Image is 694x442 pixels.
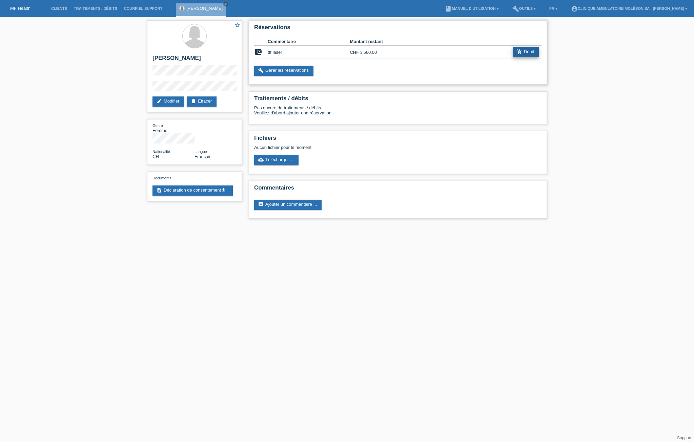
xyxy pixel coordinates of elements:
[195,154,211,159] span: Français
[677,436,691,440] a: Support
[258,202,264,207] i: comment
[254,145,461,150] div: Aucun fichier pour le moment
[10,6,30,11] a: MF Health
[258,68,264,73] i: build
[254,184,542,195] h2: Commentaires
[258,157,264,162] i: cloud_upload
[442,6,502,10] a: bookManuel d’utilisation ▾
[221,187,226,193] i: get_app
[234,22,240,29] a: star_border
[254,200,322,210] a: commentAjouter un commentaire ...
[513,47,539,57] a: add_shopping_cartDébit
[234,22,240,28] i: star_border
[517,49,522,54] i: add_shopping_cart
[254,48,262,56] i: account_balance_wallet
[224,2,227,6] i: close
[191,98,196,104] i: delete
[152,96,184,107] a: editModifier
[254,135,542,145] h2: Fichiers
[157,187,162,193] i: description
[254,155,299,165] a: cloud_uploadTélécharger ...
[512,5,519,12] i: build
[121,6,166,10] a: Courriel Support
[546,6,561,10] a: FR ▾
[350,38,391,46] th: Montant restant
[350,46,391,59] td: CHF 3'560.00
[152,123,195,133] div: Femme
[152,124,163,128] span: Genre
[568,6,691,10] a: account_circleClinique ambulatoire Moléson SA - [PERSON_NAME] ▾
[254,66,313,76] a: buildGérer les réservations
[152,185,233,196] a: descriptionDéclaration de consentementget_app
[445,5,452,12] i: book
[152,150,170,154] span: Nationalité
[152,176,171,180] span: Documents
[152,55,237,65] h2: [PERSON_NAME]
[187,96,217,107] a: deleteEffacer
[186,6,223,11] a: [PERSON_NAME]
[254,95,542,105] h2: Traitements / débits
[195,150,207,154] span: Langue
[268,46,350,59] td: ttt laser
[157,98,162,104] i: edit
[254,24,542,34] h2: Réservations
[254,105,542,120] div: Pas encore de traitements / débits Veuillez d'abord ajouter une réservation.
[571,5,578,12] i: account_circle
[152,154,159,159] span: Suisse
[268,38,350,46] th: Commentaire
[48,6,70,10] a: Clients
[509,6,539,10] a: buildOutils ▾
[70,6,121,10] a: Traitements / débits
[223,2,228,6] a: close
